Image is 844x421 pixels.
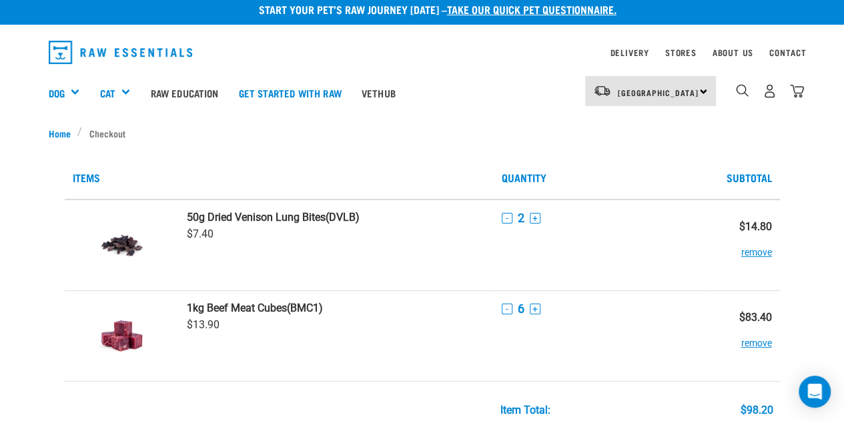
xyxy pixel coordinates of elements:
th: Quantity [494,156,709,199]
a: Home [49,126,78,140]
a: Cat [99,85,115,101]
td: $83.40 [708,291,779,382]
span: $13.90 [187,318,220,331]
a: Vethub [352,66,406,119]
div: Item Total: [500,404,550,416]
div: $98.20 [740,404,773,416]
button: remove [741,324,772,350]
button: - [502,213,512,224]
button: - [502,304,512,314]
nav: breadcrumbs [49,126,796,140]
img: Dried Venison Lung Bites [87,211,156,280]
nav: dropdown navigation [38,35,807,69]
button: + [530,304,540,314]
a: Dog [49,85,65,101]
img: Raw Essentials Logo [49,41,193,64]
div: Open Intercom Messenger [799,376,831,408]
a: About Us [712,50,753,55]
img: user.png [763,84,777,98]
span: [GEOGRAPHIC_DATA] [618,90,699,95]
button: remove [741,233,772,259]
a: 1kg Beef Meat Cubes(BMC1) [187,302,486,314]
a: Raw Education [140,66,228,119]
a: Contact [769,50,807,55]
td: $14.80 [708,199,779,291]
img: home-icon@2x.png [790,84,804,98]
a: take our quick pet questionnaire. [447,6,616,12]
strong: 1kg Beef Meat Cubes [187,302,287,314]
strong: 50g Dried Venison Lung Bites [187,211,326,224]
img: van-moving.png [593,85,611,97]
img: Beef Meat Cubes [87,302,156,370]
span: 2 [518,211,524,225]
img: home-icon-1@2x.png [736,84,749,97]
button: + [530,213,540,224]
span: $7.40 [187,228,214,240]
a: 50g Dried Venison Lung Bites(DVLB) [187,211,486,224]
a: Delivery [610,50,649,55]
th: Subtotal [708,156,779,199]
a: Stores [665,50,697,55]
a: Get started with Raw [229,66,352,119]
th: Items [65,156,494,199]
span: 6 [518,302,524,316]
